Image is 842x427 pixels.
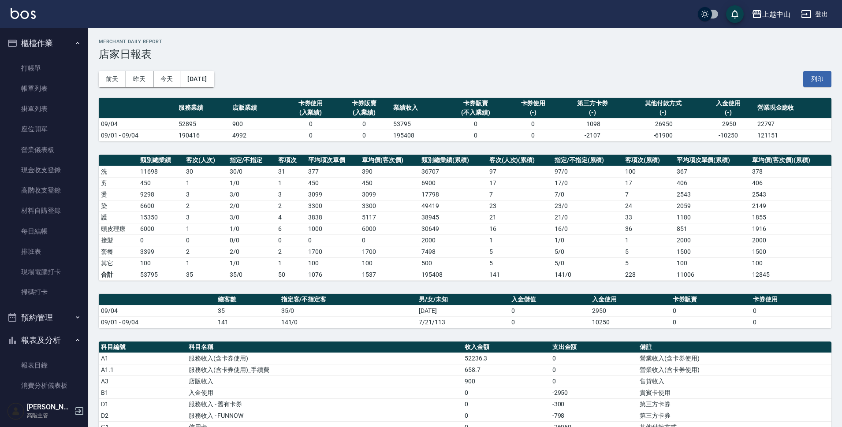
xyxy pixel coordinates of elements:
td: -61900 [625,130,701,141]
td: 9298 [138,189,184,200]
table: a dense table [99,155,831,281]
th: 單均價(客次價)(累積) [750,155,831,166]
td: 服務收入(含卡券使用)_手續費 [186,364,462,375]
td: 1700 [360,246,419,257]
td: 228 [623,269,674,280]
td: -2107 [560,130,625,141]
td: 406 [750,177,831,189]
button: 報表及分析 [4,329,85,352]
div: 卡券使用 [509,99,558,108]
td: 2059 [674,200,750,212]
td: 6600 [138,200,184,212]
td: 141/0 [552,269,623,280]
td: A3 [99,375,186,387]
td: 5 [623,246,674,257]
td: 1076 [306,269,360,280]
td: 0 [462,387,550,398]
td: 服務收入 - FUNNOW [186,410,462,421]
td: 15350 [138,212,184,223]
td: 390 [360,166,419,177]
button: 上越中山 [748,5,794,23]
td: 0 [337,130,391,141]
td: 入金使用 [186,387,462,398]
td: 1 [623,234,674,246]
td: 6 [276,223,306,234]
th: 科目名稱 [186,342,462,353]
th: 指定/不指定 [227,155,276,166]
p: 高階主管 [27,412,72,420]
td: 1500 [750,246,831,257]
div: 第三方卡券 [562,99,622,108]
td: 套餐 [99,246,138,257]
td: 23 [487,200,552,212]
td: 2 [276,246,306,257]
td: A1 [99,353,186,364]
td: 5 [487,257,552,269]
td: 7 [487,189,552,200]
td: 0 [550,375,638,387]
td: 0 [751,305,831,316]
td: 09/01 - 09/04 [99,316,216,328]
td: 900 [230,118,284,130]
th: 客項次 [276,155,306,166]
td: 2000 [674,234,750,246]
td: 09/04 [99,118,176,130]
a: 座位開單 [4,119,85,139]
td: 1 [487,234,552,246]
td: 0 [445,130,507,141]
table: a dense table [99,294,831,328]
td: 2000 [419,234,487,246]
td: 1 / 0 [552,234,623,246]
th: 入金儲值 [509,294,590,305]
td: 洗 [99,166,138,177]
td: D1 [99,398,186,410]
td: 141 [216,316,279,328]
td: 195408 [391,130,445,141]
button: 今天 [153,71,181,87]
th: 男/女/未知 [417,294,509,305]
td: 09/04 [99,305,216,316]
td: 5 / 0 [552,257,623,269]
td: 1700 [306,246,360,257]
td: 195408 [419,269,487,280]
td: 450 [306,177,360,189]
td: 2 [184,200,227,212]
td: 3 [276,189,306,200]
a: 現場電腦打卡 [4,262,85,282]
td: 17 / 0 [552,177,623,189]
td: 0 [306,234,360,246]
div: (入業績) [286,108,335,117]
td: 2 / 0 [227,200,276,212]
th: 客次(人次)(累積) [487,155,552,166]
td: 0 [337,118,391,130]
td: 36707 [419,166,487,177]
td: 406 [674,177,750,189]
th: 入金使用 [590,294,671,305]
th: 收入金額 [462,342,550,353]
td: 52236.3 [462,353,550,364]
td: -26950 [625,118,701,130]
td: -2950 [550,387,638,398]
div: (不入業績) [447,108,504,117]
td: 5 / 0 [552,246,623,257]
td: 1 / 0 [227,177,276,189]
button: [DATE] [180,71,214,87]
div: (-) [704,108,753,117]
td: 35/0 [227,269,276,280]
div: 其他付款方式 [627,99,699,108]
th: 指定客/不指定客 [279,294,417,305]
img: Person [7,402,25,420]
td: 378 [750,166,831,177]
td: 7 [623,189,674,200]
td: 50 [276,269,306,280]
td: 0 [509,316,590,328]
td: 0 [507,130,560,141]
table: a dense table [99,98,831,141]
td: 店販收入 [186,375,462,387]
button: 登出 [797,6,831,22]
th: 客項次(累積) [623,155,674,166]
div: (入業績) [339,108,389,117]
th: 卡券販賣 [671,294,751,305]
td: 35 [184,269,227,280]
td: 售貨收入 [637,375,831,387]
